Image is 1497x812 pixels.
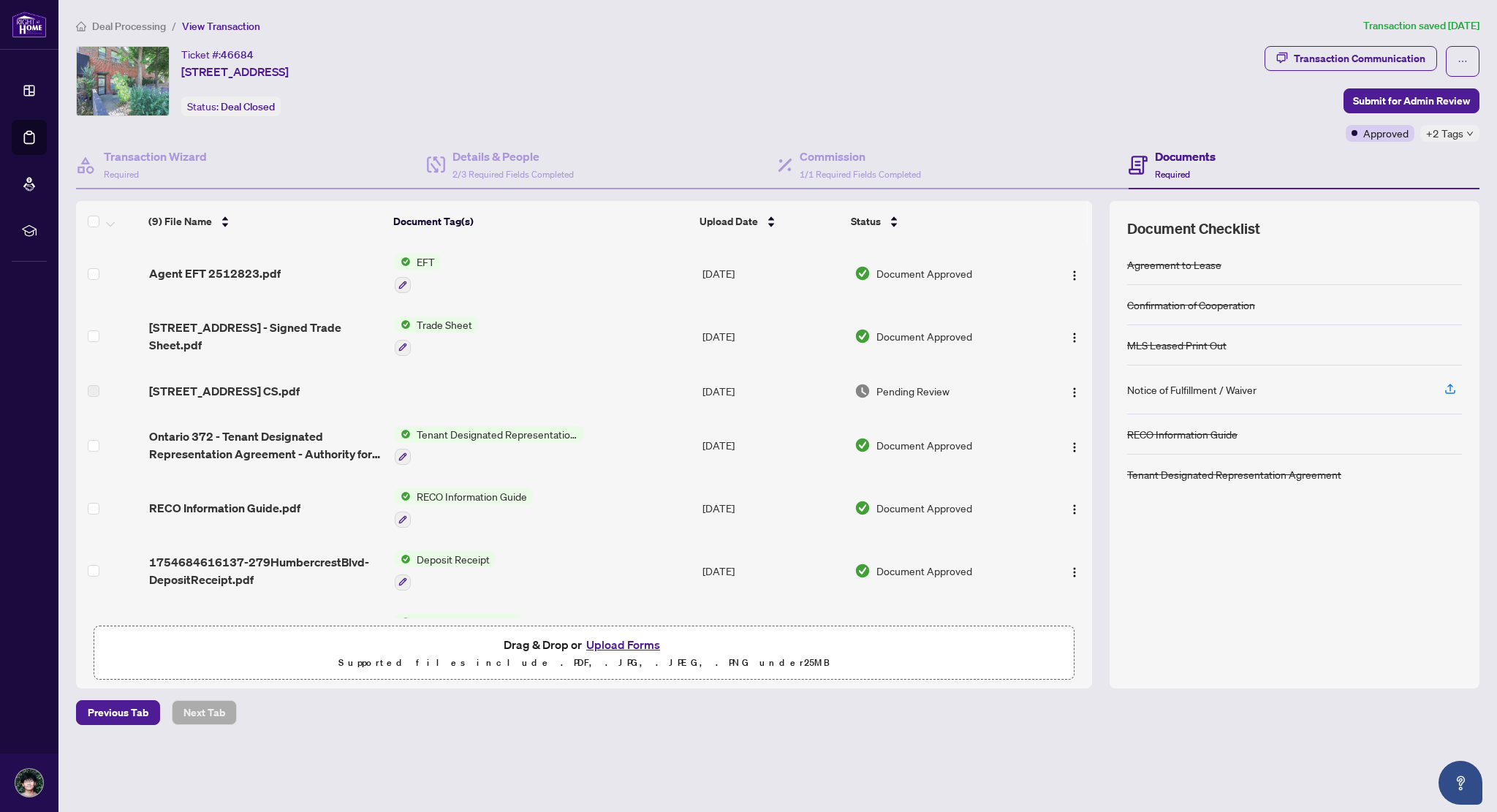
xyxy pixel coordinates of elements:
th: Upload Date [694,201,845,242]
span: Deal Processing [92,20,166,33]
span: View Transaction [182,20,260,33]
img: Logo [1069,270,1080,281]
span: Drag & Drop or [504,635,664,654]
div: Notice of Fulfillment / Waiver [1127,382,1257,398]
span: Status [851,213,881,229]
button: Transaction Communication [1265,46,1437,71]
span: Upload Date [700,213,758,229]
span: Listing W12250028 MLS Data Information Form.pdf [149,615,383,650]
span: Previous Tab [88,701,148,724]
div: RECO Information Guide [1127,426,1238,442]
span: Document Approved [876,563,972,579]
div: Ticket #: [181,46,254,63]
button: Logo [1063,559,1086,583]
button: Logo [1063,379,1086,403]
span: Approved [1363,125,1409,141]
td: [DATE] [697,602,849,665]
span: (9) File Name [148,213,212,229]
span: [STREET_ADDRESS] - Signed Trade Sheet.pdf [149,319,383,354]
span: Agent EFT 2512823.pdf [149,265,281,282]
button: Logo [1063,325,1086,348]
td: [DATE] [697,242,849,305]
img: Logo [1069,441,1080,453]
img: Status Icon [395,488,411,504]
button: Logo [1063,496,1086,520]
span: [STREET_ADDRESS] CS.pdf [149,382,300,400]
button: Status IconDeposit Receipt [395,551,496,591]
h4: Transaction Wizard [104,148,207,165]
img: Logo [1069,387,1080,398]
span: Trade Sheet [411,316,478,333]
img: Logo [1069,566,1080,578]
img: Status Icon [395,426,411,442]
h4: Commission [800,148,921,165]
span: Deposit Receipt [411,551,496,567]
div: Status: [181,96,281,116]
img: Status Icon [395,254,411,270]
span: Required [1155,169,1190,180]
span: 2/3 Required Fields Completed [452,169,574,180]
img: Document Status [854,563,871,579]
button: Next Tab [172,700,237,725]
span: 46684 [221,48,254,61]
td: [DATE] [697,477,849,539]
span: MLS Leased Print Out [411,614,522,630]
th: Status [845,201,1034,242]
span: Deal Closed [221,100,275,113]
button: Logo [1063,433,1086,457]
span: ellipsis [1458,56,1468,67]
img: Document Status [854,383,871,399]
div: Confirmation of Cooperation [1127,297,1255,313]
button: Status IconEFT [395,254,441,293]
span: EFT [411,254,441,270]
div: Transaction Communication [1294,47,1425,70]
button: Status IconTenant Designated Representation Agreement [395,426,584,466]
button: Logo [1063,262,1086,285]
h4: Documents [1155,148,1216,165]
span: down [1466,130,1474,137]
span: Document Approved [876,265,972,281]
span: Document Approved [876,328,972,344]
span: Pending Review [876,383,950,399]
div: MLS Leased Print Out [1127,337,1227,353]
button: Status IconRECO Information Guide [395,488,533,528]
img: IMG-W12250028_1.jpg [77,47,169,115]
span: [STREET_ADDRESS] [181,63,289,80]
td: [DATE] [697,539,849,602]
button: Open asap [1439,761,1482,805]
img: Profile Icon [15,769,43,797]
button: Upload Forms [582,635,664,654]
td: [DATE] [697,368,849,414]
span: Ontario 372 - Tenant Designated Representation Agreement - Authority for Lease or Purchase.pdf [149,428,383,463]
img: Logo [1069,504,1080,515]
th: Document Tag(s) [387,201,694,242]
span: home [76,21,86,31]
article: Transaction saved [DATE] [1363,18,1479,34]
li: / [172,18,176,34]
p: Supported files include .PDF, .JPG, .JPEG, .PNG under 25 MB [103,654,1065,672]
button: Previous Tab [76,700,160,725]
h4: Details & People [452,148,574,165]
span: Document Approved [876,500,972,516]
img: Document Status [854,437,871,453]
img: Document Status [854,265,871,281]
span: +2 Tags [1426,125,1463,142]
img: Status Icon [395,316,411,333]
span: Submit for Admin Review [1353,89,1470,113]
button: Submit for Admin Review [1343,88,1479,113]
td: [DATE] [697,414,849,477]
img: Status Icon [395,551,411,567]
span: 1/1 Required Fields Completed [800,169,921,180]
img: logo [12,11,47,38]
img: Status Icon [395,614,411,630]
span: Required [104,169,139,180]
div: Agreement to Lease [1127,257,1221,273]
span: RECO Information Guide.pdf [149,499,300,517]
span: Drag & Drop orUpload FormsSupported files include .PDF, .JPG, .JPEG, .PNG under25MB [94,626,1074,680]
td: [DATE] [697,305,849,368]
span: Tenant Designated Representation Agreement [411,426,584,442]
img: Document Status [854,328,871,344]
img: Document Status [854,500,871,516]
button: Status IconTrade Sheet [395,316,478,356]
div: Tenant Designated Representation Agreement [1127,466,1341,482]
